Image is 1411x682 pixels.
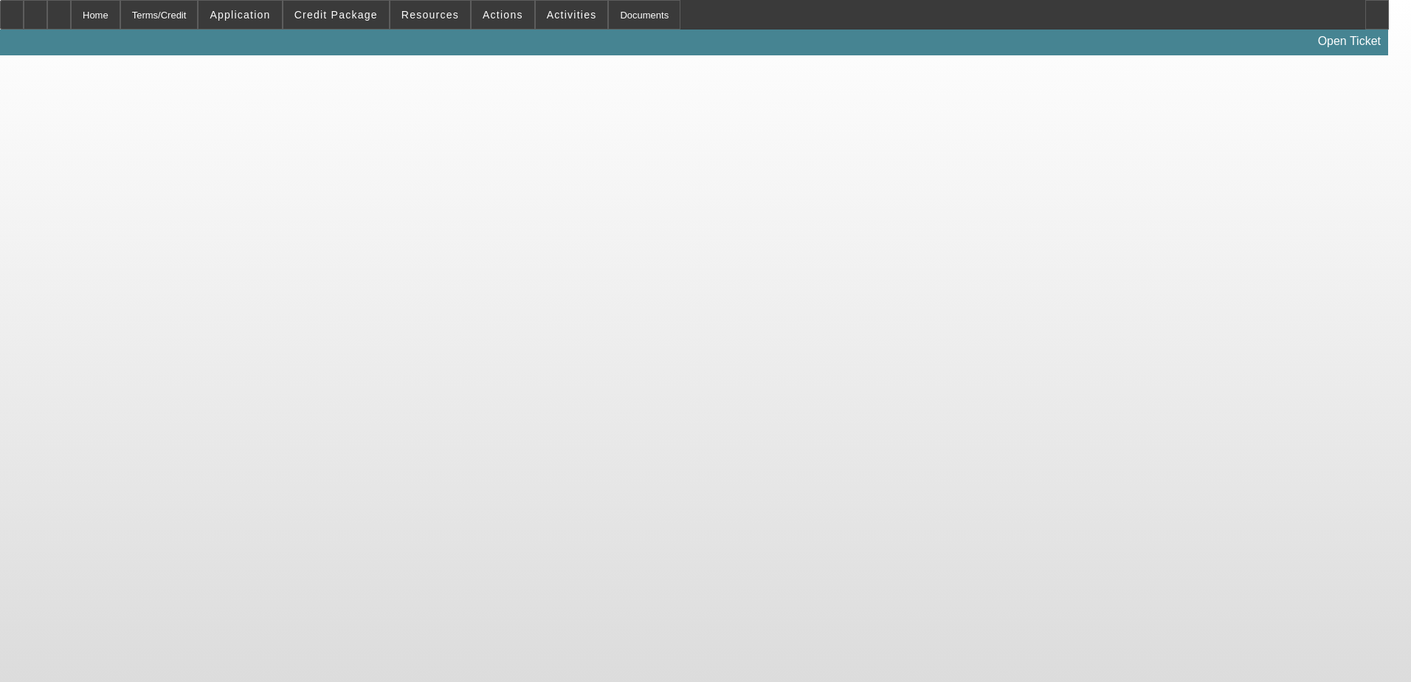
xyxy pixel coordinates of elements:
button: Application [199,1,281,29]
span: Resources [401,9,459,21]
button: Credit Package [283,1,389,29]
button: Actions [472,1,534,29]
span: Application [210,9,270,21]
span: Credit Package [294,9,378,21]
a: Open Ticket [1312,29,1387,54]
button: Resources [390,1,470,29]
span: Actions [483,9,523,21]
button: Activities [536,1,608,29]
span: Activities [547,9,597,21]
